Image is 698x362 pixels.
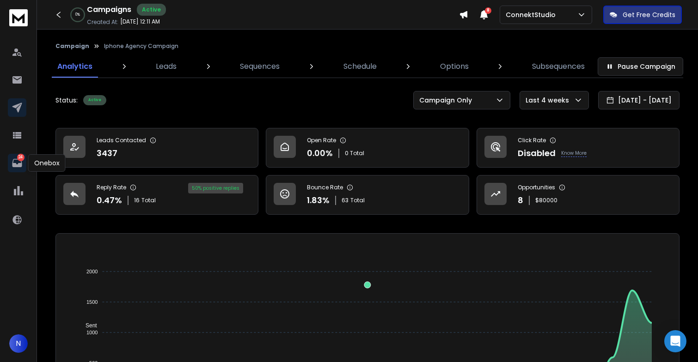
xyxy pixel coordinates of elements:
a: Click RateDisabledKnow More [477,128,680,168]
p: Iphone Agency Campaign [104,42,178,50]
p: Analytics [57,61,92,72]
span: Sent [79,322,97,329]
p: Options [440,61,469,72]
p: 0 Total [345,150,364,157]
div: Active [83,95,106,105]
span: Total [350,197,365,204]
tspan: 1500 [86,299,98,305]
p: Schedule [343,61,377,72]
button: Pause Campaign [598,57,683,76]
p: Click Rate [518,137,546,144]
tspan: 2000 [86,269,98,274]
tspan: 1000 [86,330,98,335]
p: Created At: [87,18,118,26]
a: Schedule [338,55,382,78]
p: 8 [518,194,523,207]
p: Reply Rate [97,184,126,191]
p: Opportunities [518,184,555,191]
p: ConnektStudio [506,10,559,19]
p: 0.47 % [97,194,122,207]
p: Leads [156,61,177,72]
div: 50 % positive replies [188,183,243,193]
a: Leads Contacted3437 [55,128,258,168]
a: Reply Rate0.47%16Total50% positive replies [55,175,258,215]
p: Campaign Only [419,96,476,105]
button: N [9,334,28,353]
p: Status: [55,96,78,105]
button: [DATE] - [DATE] [598,91,680,109]
p: Last 4 weeks [526,96,573,105]
p: 0.00 % [307,147,333,160]
p: Leads Contacted [97,137,146,144]
span: Total [141,197,156,204]
p: Open Rate [307,137,336,144]
img: logo [9,9,28,26]
div: Onebox [28,154,66,172]
p: Know More [561,150,587,157]
span: 63 [342,197,349,204]
p: 3437 [97,147,117,160]
p: [DATE] 12:11 AM [120,18,160,25]
p: $ 80000 [535,197,557,204]
p: 1.83 % [307,194,330,207]
a: Subsequences [527,55,590,78]
div: Open Intercom Messenger [664,330,686,352]
p: Bounce Rate [307,184,343,191]
button: Campaign [55,42,89,50]
a: 24 [8,154,26,172]
p: 24 [17,154,24,161]
a: Analytics [52,55,98,78]
a: Opportunities8$80000 [477,175,680,215]
p: Disabled [518,147,556,160]
span: 16 [134,197,140,204]
h1: Campaigns [87,4,131,15]
div: Active [137,4,166,16]
button: Get Free Credits [603,6,682,24]
p: Get Free Credits [623,10,675,19]
a: Open Rate0.00%0 Total [266,128,469,168]
p: Sequences [240,61,280,72]
span: 8 [485,7,491,14]
a: Sequences [234,55,285,78]
p: Subsequences [532,61,585,72]
a: Leads [150,55,182,78]
a: Bounce Rate1.83%63Total [266,175,469,215]
p: 0 % [75,12,80,18]
a: Options [435,55,474,78]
